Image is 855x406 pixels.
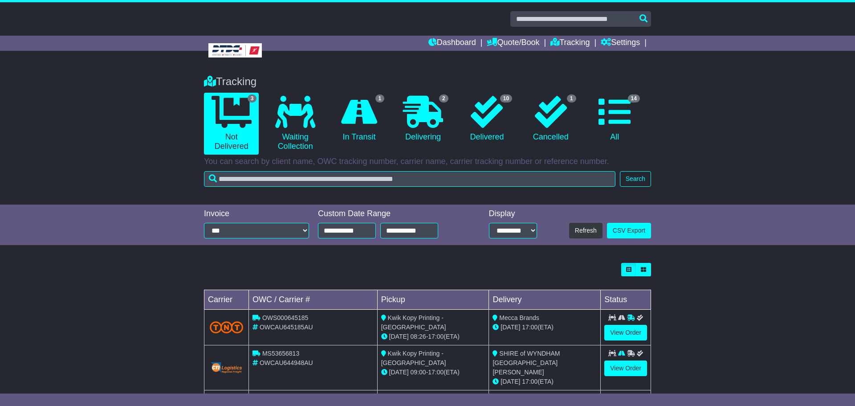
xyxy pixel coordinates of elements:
a: Waiting Collection [268,93,322,155]
img: GetCarrierServiceLogo [210,361,243,374]
span: SHIRE of WYNDHAM [GEOGRAPHIC_DATA][PERSON_NAME] [493,350,560,376]
span: 14 [628,94,640,103]
a: 2 Delivering [395,93,450,145]
a: 3 Not Delivered [204,93,259,155]
div: (ETA) [493,377,597,386]
div: Display [489,209,537,219]
td: Status [601,290,651,310]
a: CSV Export [607,223,651,238]
a: View Order [604,325,647,340]
img: TNT_Domestic.png [210,321,243,333]
span: 17:00 [428,369,444,376]
a: View Order [604,361,647,376]
td: Carrier [204,290,249,310]
span: [DATE] [389,369,409,376]
span: MS53656813 [262,350,299,357]
span: 17:00 [428,333,444,340]
a: Settings [601,36,640,51]
td: Pickup [377,290,489,310]
span: 2 [439,94,448,103]
span: OWS000645185 [262,314,309,321]
span: OWCAU645185AU [260,324,313,331]
span: [DATE] [501,378,520,385]
span: 3 [248,94,257,103]
div: - (ETA) [381,368,485,377]
a: Tracking [550,36,590,51]
a: Quote/Book [487,36,539,51]
span: Kwik Kopy Printing - [GEOGRAPHIC_DATA] [381,350,446,366]
span: [DATE] [501,324,520,331]
a: 10 Delivered [460,93,514,145]
a: 1 In Transit [332,93,387,145]
span: 08:26 [411,333,426,340]
span: 10 [500,94,512,103]
a: 1 Cancelled [523,93,578,145]
td: OWC / Carrier # [249,290,378,310]
button: Search [620,171,651,187]
td: Delivery [489,290,601,310]
a: 14 All [587,93,642,145]
span: [DATE] [389,333,409,340]
div: (ETA) [493,323,597,332]
span: 1 [375,94,385,103]
span: OWCAU644948AU [260,359,313,366]
span: 17:00 [522,378,537,385]
div: Invoice [204,209,309,219]
div: Custom Date Range [318,209,461,219]
span: Mecca Brands [499,314,539,321]
span: 1 [567,94,576,103]
div: Tracking [199,75,655,88]
p: You can search by client name, OWC tracking number, carrier name, carrier tracking number or refe... [204,157,651,167]
span: 17:00 [522,324,537,331]
button: Refresh [569,223,603,238]
span: Kwik Kopy Printing - [GEOGRAPHIC_DATA] [381,314,446,331]
div: - (ETA) [381,332,485,341]
a: Dashboard [428,36,476,51]
span: 09:00 [411,369,426,376]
